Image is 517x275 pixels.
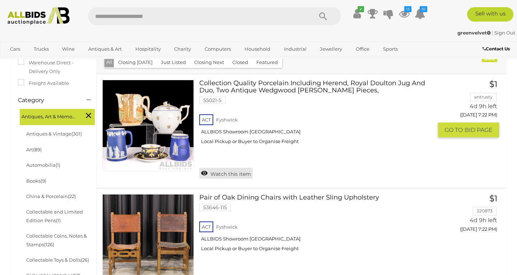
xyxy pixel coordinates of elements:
span: $1 [489,79,497,89]
img: Allbids.com.au [4,7,74,25]
button: Search [305,7,341,25]
i: 13 [404,6,411,12]
span: (89) [33,147,42,152]
span: BID PAGE [465,126,493,134]
span: GO TO [444,126,465,134]
span: (126) [44,242,54,247]
a: Industrial [279,43,311,55]
span: (26) [81,257,89,263]
a: Jewellery [315,43,347,55]
a: China & Porcelain(22) [26,193,76,199]
button: Closing Next [190,57,228,68]
span: (9) [41,178,46,184]
label: Freight Available [18,79,69,87]
a: Antiques & Art [84,43,126,55]
span: (22) [68,193,76,199]
a: Collection Quality Porcelain Including Herend, Royal Doulton Jug And Duo, Two Antique Wedgwood [P... [205,80,433,150]
a: Contact Us [483,45,512,53]
a: Watch this item [199,168,253,179]
a: Wine [57,43,79,55]
a: 10 [415,7,425,20]
a: Sports [378,43,402,55]
button: All [104,57,114,67]
label: Warehouse Direct - Delivery Only [18,59,89,75]
span: Antiques, Art & Memorabilia [22,111,75,121]
a: $1 antrusty 4d 9h left ([DATE] 7:22 PM) GO TOBID PAGE [443,80,499,138]
a: Cars [5,43,25,55]
a: Computers [200,43,236,55]
i: 10 [420,6,427,12]
i: ✔ [358,6,364,12]
a: Household [240,43,275,55]
button: Closed [228,57,252,68]
button: Just Listed [157,57,190,68]
span: | [492,30,493,36]
span: (1) [56,217,61,223]
a: Art(89) [26,147,42,152]
a: Automobilia(1) [26,162,60,168]
strong: greenvelvet [457,30,491,36]
span: (1) [56,162,60,168]
b: Contact Us [483,46,510,51]
button: Featured [252,57,282,68]
a: Charity [169,43,196,55]
h4: Category [18,97,76,104]
span: $1 [489,193,497,203]
a: Office [351,43,374,55]
a: Trucks [29,43,53,55]
button: GO TOBID PAGE [438,123,499,137]
a: Antiques & Vintage(301) [26,131,82,137]
a: Pair of Oak Dining Chairs with Leather Sling Upholstery 53646-115 ACT Fyshwick ALLBIDS Showroom [... [205,194,433,257]
a: [GEOGRAPHIC_DATA] [5,55,66,67]
a: Collectable Toys & Dolls(26) [26,257,89,263]
a: Books(9) [26,178,46,184]
a: Hospitality [131,43,166,55]
span: (301) [71,131,82,137]
button: Closing [DATE] [114,57,157,68]
a: ✔ [351,7,362,20]
a: $1 220873 4d 9h left ([DATE] 7:22 PM) [443,194,499,236]
a: 13 [399,7,410,20]
a: Sell with us [467,7,513,22]
a: Sign Out [494,30,515,36]
a: Collectable Coins, Notes & Stamps(126) [26,233,87,247]
a: Collectable and Limited Edition Pens(1) [26,209,83,223]
a: greenvelvet [457,30,492,36]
